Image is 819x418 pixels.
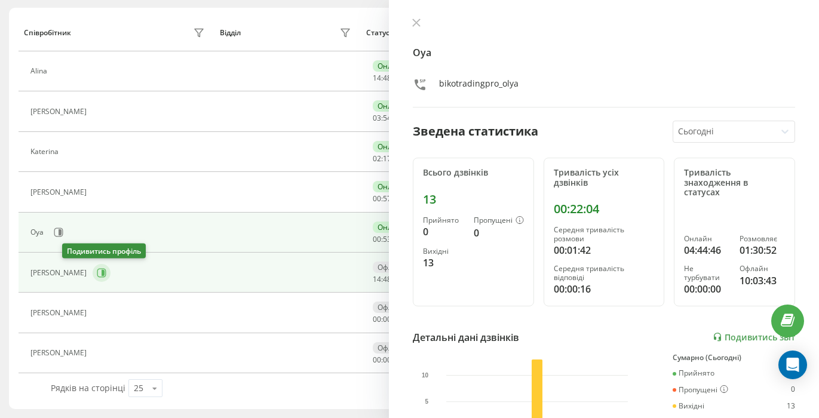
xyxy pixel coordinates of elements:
div: Пропущені [474,216,524,226]
span: 03 [373,113,381,123]
div: Онлайн [373,181,410,192]
div: 00:00:00 [684,282,729,296]
div: Всього дзвінків [423,168,524,178]
div: Статус [366,29,389,37]
span: 57 [383,193,391,204]
div: 25 [134,382,143,394]
div: Співробітник [24,29,71,37]
div: Онлайн [684,235,729,243]
div: Тривалість усіх дзвінків [554,168,655,188]
div: 10:03:43 [740,273,785,288]
div: Не турбувати [684,265,729,282]
div: Середня тривалість відповіді [554,265,655,282]
span: 00 [383,355,391,365]
text: 5 [425,398,429,405]
span: 00 [373,193,381,204]
div: Відділ [220,29,241,37]
div: Онлайн [373,222,410,233]
text: 10 [422,372,429,379]
span: 00 [373,314,381,324]
div: Детальні дані дзвінків [413,330,519,345]
div: Oya [30,228,47,236]
div: Alina [30,67,50,75]
div: Онлайн [373,100,410,112]
div: 01:30:52 [740,243,785,257]
div: Онлайн [373,141,410,152]
div: 13 [423,256,464,270]
div: [PERSON_NAME] [30,309,90,317]
h4: Oya [413,45,795,60]
span: 54 [383,113,391,123]
div: [PERSON_NAME] [30,188,90,196]
div: Open Intercom Messenger [778,351,807,379]
span: 00 [373,234,381,244]
div: Розмовляє [740,235,785,243]
span: 02 [373,153,381,164]
div: [PERSON_NAME] [30,269,90,277]
span: 00 [373,355,381,365]
div: : : [373,275,401,284]
div: Онлайн [373,60,410,72]
span: 48 [383,274,391,284]
div: Пропущені [673,385,728,395]
div: Зведена статистика [413,122,538,140]
div: bikotradingpro_olya [439,78,519,95]
div: Вихідні [423,247,464,256]
div: 00:01:42 [554,243,655,257]
span: 14 [373,73,381,83]
div: Вихідні [673,402,704,410]
div: : : [373,74,401,82]
div: 0 [423,225,464,239]
div: : : [373,356,401,364]
span: 17 [383,153,391,164]
span: 00 [383,314,391,324]
div: Подивитись профіль [62,244,146,259]
a: Подивитись звіт [713,332,795,342]
div: Katerina [30,147,62,156]
div: : : [373,114,401,122]
div: Сумарно (Сьогодні) [673,354,795,362]
div: Офлайн [373,342,411,354]
div: Офлайн [373,302,411,313]
span: 53 [383,234,391,244]
div: 13 [787,402,795,410]
div: Середня тривалість розмови [554,226,655,243]
div: 13 [423,192,524,207]
div: 0 [791,385,795,395]
div: Прийнято [673,369,714,377]
div: Тривалість знаходження в статусах [684,168,785,198]
div: [PERSON_NAME] [30,349,90,357]
div: : : [373,155,401,163]
span: 48 [383,73,391,83]
span: Рядків на сторінці [51,382,125,394]
div: : : [373,235,401,244]
div: : : [373,315,401,324]
div: Офлайн [373,262,411,273]
div: 00:00:16 [554,282,655,296]
div: [PERSON_NAME] [30,107,90,116]
div: Прийнято [423,216,464,225]
span: 14 [373,274,381,284]
div: 0 [474,226,524,240]
div: : : [373,195,401,203]
div: 00:22:04 [554,202,655,216]
div: 04:44:46 [684,243,729,257]
div: Офлайн [740,265,785,273]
